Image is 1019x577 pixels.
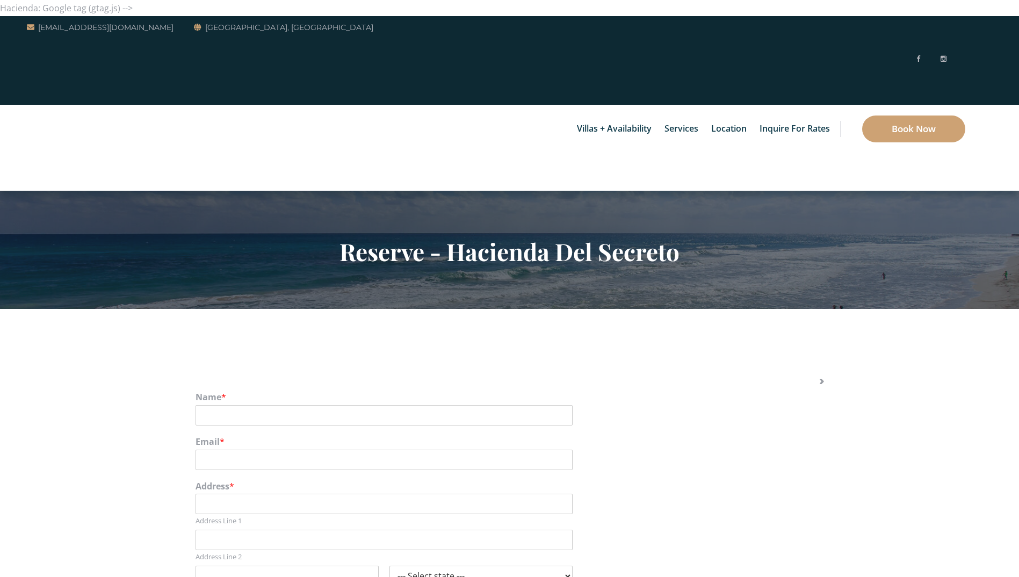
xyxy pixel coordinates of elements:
[196,516,573,525] label: Address Line 1
[572,105,657,153] a: Villas + Availability
[862,116,965,142] a: Book Now
[27,107,78,188] img: Awesome Logo
[196,552,573,561] label: Address Line 2
[659,105,704,153] a: Services
[194,21,373,34] a: [GEOGRAPHIC_DATA], [GEOGRAPHIC_DATA]
[196,392,824,403] label: Name
[754,105,835,153] a: Inquire for Rates
[957,19,965,100] img: svg%3E
[706,105,752,153] a: Location
[196,481,824,492] label: Address
[196,436,824,448] label: Email
[27,21,174,34] a: [EMAIL_ADDRESS][DOMAIN_NAME]
[196,237,824,265] h2: Reserve - Hacienda Del Secreto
